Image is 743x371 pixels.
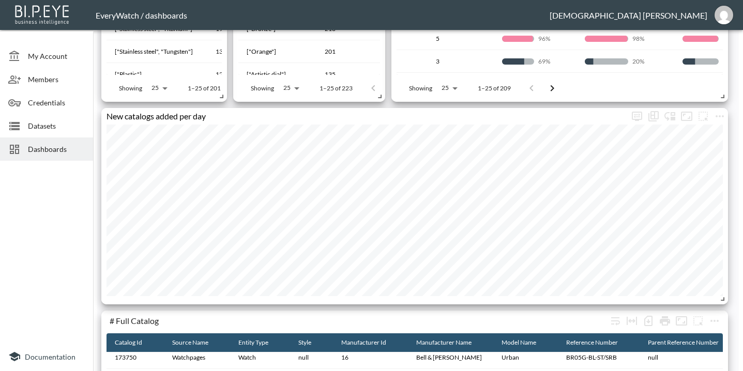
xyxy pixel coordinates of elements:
[251,84,274,92] p: Showing
[538,57,568,66] p: 69%
[115,336,142,349] div: Catalog Id
[657,313,673,329] div: Print
[706,313,723,329] span: Chart settings
[13,3,72,26] img: bipeye-logo
[566,336,631,349] span: Reference Number
[502,336,550,349] span: Model Name
[28,120,85,131] span: Datasets
[107,40,207,63] th: ["Stainless steel", "Tungsten"]
[341,336,386,349] div: Manufacturer Id
[107,346,164,369] th: 173750
[298,336,311,349] div: Style
[28,144,85,154] span: Dashboards
[316,40,385,63] th: 201
[502,336,536,349] div: Model Name
[690,313,706,329] button: more
[290,346,333,369] th: null
[238,336,282,349] span: Entity Type
[8,350,85,363] a: Documentation
[607,313,624,329] div: Wrap text
[711,108,728,125] button: more
[146,81,171,95] div: 25
[428,73,494,96] th: 5
[624,313,640,329] div: Toggle table layout between fixed and auto (default: auto)
[566,336,618,349] div: Reference Number
[711,108,728,125] span: Chart settings
[648,336,732,349] span: Parent Reference Number
[629,108,645,125] span: Display settings
[502,57,568,66] div: 69/100 (69%)
[238,336,268,349] div: Entity Type
[640,313,657,329] div: Number of rows selected for download: 10000
[188,84,221,92] p: 1–25 of 201
[119,84,142,92] p: Showing
[110,316,607,326] div: # Full Catalog
[409,84,432,92] p: Showing
[648,336,719,349] div: Parent Reference Number
[695,110,711,120] span: Attach chart to a group
[416,336,485,349] span: Manufacturer Name
[478,84,511,92] p: 1–25 of 209
[28,51,85,61] span: My Account
[316,63,385,86] th: 135
[690,315,706,324] span: Attach chart to a group
[550,10,707,20] div: [DEMOGRAPHIC_DATA] [PERSON_NAME]
[493,346,558,369] th: Urban
[172,336,208,349] div: Source Name
[428,50,494,73] th: 3
[28,97,85,108] span: Credentials
[238,63,316,86] th: ["Artistic dial"]
[585,34,666,43] div: 98/100 (98%)
[101,111,629,121] div: New catalogs added per day
[542,78,563,99] button: Go to next page
[278,81,303,95] div: 25
[585,57,666,66] div: 20/100 (20%)
[436,81,461,95] div: 25
[640,346,740,369] th: null
[416,336,472,349] div: Manufacturer Name
[538,34,568,43] p: 96%
[115,336,156,349] span: Catalog Id
[428,27,494,50] th: 5
[333,346,408,369] th: 16
[107,63,207,86] th: ["Plastic"]
[632,34,666,43] p: 98%
[96,10,550,20] div: EveryWatch / dashboards
[238,40,316,63] th: ["Orange"]
[715,6,733,24] img: b0851220ef7519462eebfaf84ab7640e
[629,108,645,125] button: more
[28,74,85,85] span: Members
[706,313,723,329] button: more
[707,3,740,27] button: vishnu@everywatch.com
[207,63,276,86] th: 121
[230,346,290,369] th: Watch
[662,108,678,125] div: Enable/disable chart dragging
[502,34,568,43] div: 96/100 (96%)
[207,40,276,63] th: 138
[408,346,493,369] th: Bell & Ross
[298,336,325,349] span: Style
[673,313,690,329] button: Fullscreen
[678,108,695,125] button: Fullscreen
[172,336,222,349] span: Source Name
[341,336,400,349] span: Manufacturer Id
[558,346,640,369] th: BR05G-BL-ST/SRB
[695,108,711,125] button: more
[645,108,662,125] div: Show chart as table
[25,352,75,361] span: Documentation
[632,57,666,66] p: 20%
[320,84,353,92] p: 1–25 of 223
[164,346,230,369] th: Watchpages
